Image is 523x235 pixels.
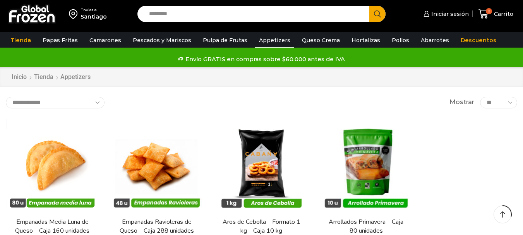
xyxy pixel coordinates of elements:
select: Pedido de la tienda [6,97,105,108]
span: Iniciar sesión [429,10,469,18]
a: Iniciar sesión [422,6,469,22]
div: Enviar a [81,7,107,13]
a: Pulpa de Frutas [199,33,251,48]
a: Appetizers [255,33,294,48]
a: Pollos [388,33,413,48]
span: Carrito [492,10,513,18]
a: Pescados y Mariscos [129,33,195,48]
a: Tienda [34,73,54,82]
span: 0 [486,8,492,14]
a: Papas Fritas [39,33,82,48]
h1: Appetizers [60,73,91,81]
a: 0 Carrito [477,5,515,23]
a: Abarrotes [417,33,453,48]
a: Hortalizas [348,33,384,48]
a: Camarones [86,33,125,48]
span: Mostrar [449,98,474,107]
nav: Breadcrumb [11,73,91,82]
div: Santiago [81,13,107,21]
img: address-field-icon.svg [69,7,81,21]
button: Search button [369,6,386,22]
a: Tienda [7,33,35,48]
a: Queso Crema [298,33,344,48]
a: Inicio [11,73,27,82]
a: Descuentos [457,33,500,48]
